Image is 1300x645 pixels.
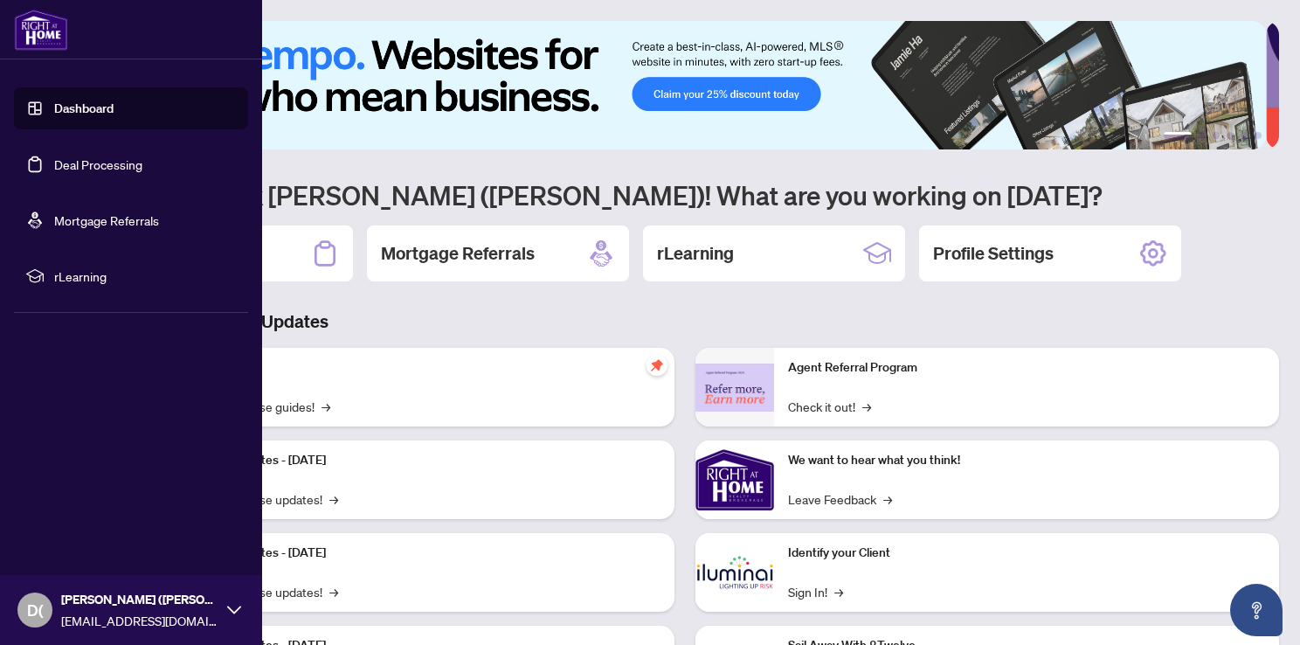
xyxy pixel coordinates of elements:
[788,358,1265,378] p: Agent Referral Program
[695,364,774,412] img: Agent Referral Program
[1230,584,1283,636] button: Open asap
[1227,132,1234,139] button: 4
[54,101,114,116] a: Dashboard
[788,489,892,509] a: Leave Feedback→
[54,267,236,286] span: rLearning
[27,598,44,622] span: D(
[14,9,68,51] img: logo
[1164,132,1192,139] button: 1
[381,241,535,266] h2: Mortgage Referrals
[183,358,660,378] p: Self-Help
[329,489,338,509] span: →
[883,489,892,509] span: →
[647,355,667,376] span: pushpin
[834,582,843,601] span: →
[61,590,218,609] span: [PERSON_NAME] ([PERSON_NAME]
[1255,132,1262,139] button: 6
[91,178,1279,212] h1: Welcome back [PERSON_NAME] ([PERSON_NAME])! What are you working on [DATE]?
[54,156,142,172] a: Deal Processing
[91,309,1279,334] h3: Brokerage & Industry Updates
[1199,132,1206,139] button: 2
[183,544,660,563] p: Platform Updates - [DATE]
[933,241,1054,266] h2: Profile Settings
[788,582,843,601] a: Sign In!→
[862,397,871,416] span: →
[61,611,218,630] span: [EMAIL_ADDRESS][DOMAIN_NAME]
[329,582,338,601] span: →
[1241,132,1248,139] button: 5
[54,212,159,228] a: Mortgage Referrals
[657,241,734,266] h2: rLearning
[695,440,774,519] img: We want to hear what you think!
[788,451,1265,470] p: We want to hear what you think!
[695,533,774,612] img: Identify your Client
[788,544,1265,563] p: Identify your Client
[91,21,1266,149] img: Slide 0
[322,397,330,416] span: →
[788,397,871,416] a: Check it out!→
[183,451,660,470] p: Platform Updates - [DATE]
[1213,132,1220,139] button: 3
